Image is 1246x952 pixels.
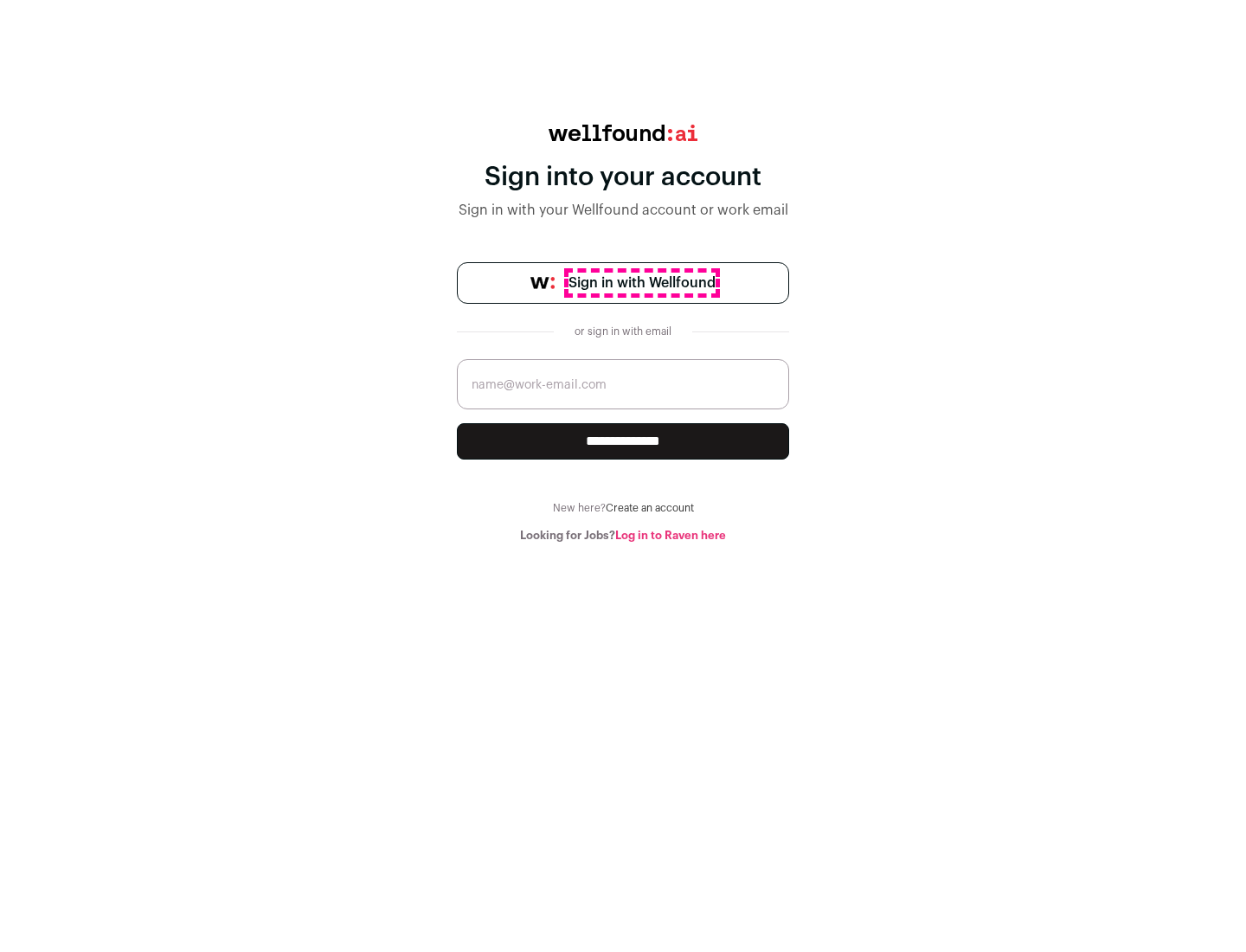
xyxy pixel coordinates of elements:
[549,125,697,141] img: wellfound:ai
[568,325,678,338] div: or sign in with email
[568,273,716,293] span: Sign in with Wellfound
[457,162,789,193] div: Sign into your account
[457,200,789,221] div: Sign in with your Wellfound account or work email
[615,530,726,541] a: Log in to Raven here
[530,277,555,289] img: wellfound-symbol-flush-black-fb3c872781a75f747ccb3a119075da62bfe97bd399995f84a933054e44a575c4.png
[457,529,789,543] div: Looking for Jobs?
[457,359,789,409] input: name@work-email.com
[457,262,789,304] a: Sign in with Wellfound
[457,501,789,515] div: New here?
[606,503,694,513] a: Create an account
